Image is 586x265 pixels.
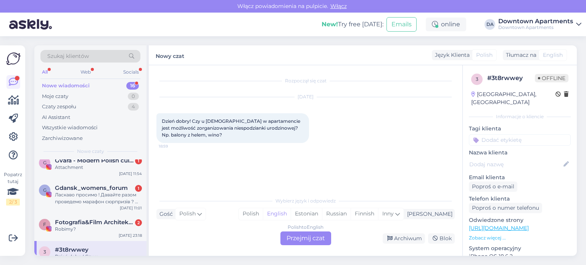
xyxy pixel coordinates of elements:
[126,82,139,90] div: 16
[322,208,351,220] div: Russian
[42,82,90,90] div: Nowe wiadomości
[77,148,104,155] span: Nowe czaty
[55,226,142,233] div: Robimy?
[469,244,571,252] p: System operacyjny
[328,3,349,10] span: Włącz
[498,24,573,31] div: Downtown Apartments
[40,67,49,77] div: All
[469,113,571,120] div: Informacje o kliencie
[119,233,142,238] div: [DATE] 23:18
[498,18,573,24] div: Downtown Apartments
[42,114,70,121] div: AI Assistant
[42,93,68,100] div: Moje czaty
[55,185,128,191] span: Gdansk_womens_forum
[469,225,529,231] a: [URL][DOMAIN_NAME]
[469,216,571,224] p: Odwiedzone strony
[179,210,196,218] span: Polish
[498,18,581,31] a: Downtown ApartmentsDowntown Apartments
[42,135,83,142] div: Zarchiwizowane
[55,246,89,253] span: #3t8rwwey
[135,185,142,192] div: 1
[263,208,291,220] div: English
[428,233,455,244] div: Blok
[469,125,571,133] p: Tagi klienta
[426,18,466,31] div: online
[43,249,46,255] span: 3
[485,19,495,30] div: DA
[43,187,47,193] span: G
[382,210,394,217] span: Inny
[469,149,571,157] p: Nazwa klienta
[55,164,142,171] div: Attachment
[469,134,571,146] input: Dodać etykietę
[128,103,139,111] div: 4
[6,199,20,206] div: 2 / 3
[469,203,542,213] div: Poproś o numer telefonu
[469,160,562,169] input: Dodaj nazwę
[469,173,571,181] p: Email klienta
[386,17,417,32] button: Emails
[469,234,571,241] p: Zobacz więcej ...
[119,171,142,177] div: [DATE] 11:54
[543,51,563,59] span: English
[135,219,142,226] div: 2
[135,157,142,164] div: 1
[43,160,47,165] span: G
[291,208,322,220] div: Estonian
[156,77,455,84] div: Rozpoczął się czat
[351,208,378,220] div: Finnish
[79,67,92,77] div: Web
[156,210,173,218] div: Gość
[156,198,455,204] div: Wybierz język i odpowiedz
[159,143,187,149] span: 18:59
[469,252,571,260] p: iPhone OS 18.6.2
[120,205,142,211] div: [DATE] 11:01
[322,21,338,28] b: New!
[469,181,517,192] div: Poproś o e-mail
[55,219,134,226] span: Fotografia&Film Architektury i Wnętrz | Warsztaty
[476,76,478,82] span: 3
[42,103,76,111] div: Czaty zespołu
[55,191,142,205] div: Ласкаво просимо ! Давайте разом проведемо марафон сюрпризів ? ☺️🎁
[432,51,470,59] div: Język Klienta
[383,233,425,244] div: Archiwum
[503,51,536,59] div: Tłumacz na
[55,157,134,164] span: Gvara - Modern Polish cuisine
[47,52,89,60] span: Szukaj klientów
[122,67,140,77] div: Socials
[487,74,535,83] div: # 3t8rwwey
[42,124,98,132] div: Wszystkie wiadomości
[6,171,20,206] div: Popatrz tutaj
[476,51,493,59] span: Polish
[322,20,383,29] div: Try free [DATE]:
[6,51,21,66] img: Askly Logo
[404,210,452,218] div: [PERSON_NAME]
[156,93,455,100] div: [DATE]
[162,118,301,138] span: Dzień dobry! Czy u [DEMOGRAPHIC_DATA] w apartamencie jest możliwość zorganizowania niespodzianki ...
[156,50,184,60] label: Nowy czat
[43,222,46,227] span: F
[469,195,571,203] p: Telefon klienta
[535,74,568,82] span: Offline
[471,90,555,106] div: [GEOGRAPHIC_DATA], [GEOGRAPHIC_DATA]
[280,231,331,245] div: Przejmij czat
[128,93,139,100] div: 0
[239,208,263,220] div: Polish
[288,224,324,231] div: Polish to English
